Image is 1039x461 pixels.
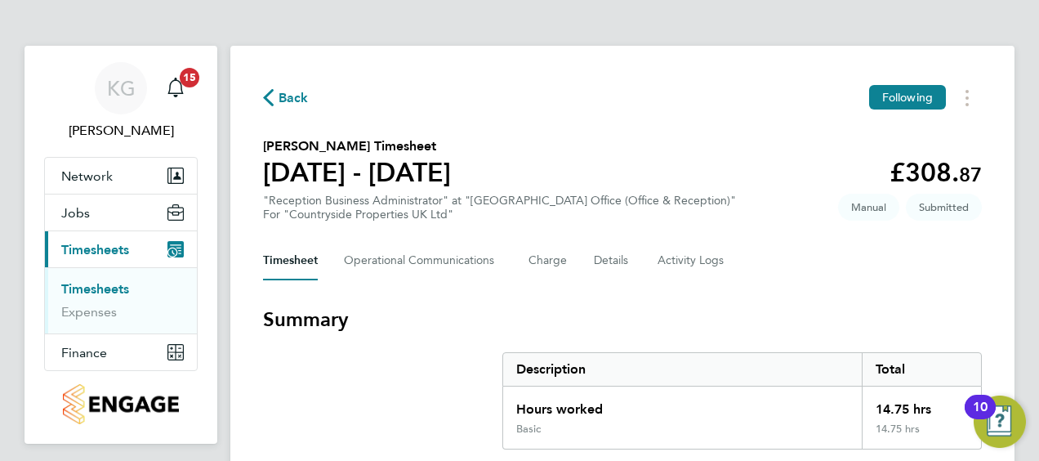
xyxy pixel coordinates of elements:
[45,334,197,370] button: Finance
[61,168,113,184] span: Network
[45,195,197,230] button: Jobs
[862,387,981,423] div: 14.75 hrs
[838,194,899,221] span: This timesheet was manually created.
[159,62,192,114] a: 15
[45,158,197,194] button: Network
[61,242,129,257] span: Timesheets
[263,208,736,222] div: For "Countryside Properties UK Ltd"
[61,345,107,360] span: Finance
[959,163,982,186] span: 87
[45,231,197,267] button: Timesheets
[263,156,451,189] h1: [DATE] - [DATE]
[862,353,981,386] div: Total
[279,88,309,108] span: Back
[516,423,541,436] div: Basic
[107,78,136,99] span: KG
[502,352,982,450] div: Summary
[974,396,1026,448] button: Open Resource Center, 10 new notifications
[263,87,309,108] button: Back
[25,46,217,444] nav: Main navigation
[594,241,631,280] button: Details
[44,384,198,424] a: Go to home page
[61,205,90,221] span: Jobs
[658,241,726,280] button: Activity Logs
[263,307,982,333] h3: Summary
[180,68,199,87] span: 15
[952,85,982,110] button: Timesheets Menu
[503,353,862,386] div: Description
[61,304,117,320] a: Expenses
[503,387,862,423] div: Hours worked
[528,241,568,280] button: Charge
[63,384,178,424] img: countryside-properties-logo-retina.png
[862,423,981,449] div: 14.75 hrs
[61,281,129,297] a: Timesheets
[263,194,736,222] div: "Reception Business Administrator" at "[GEOGRAPHIC_DATA] Office (Office & Reception)"
[45,267,197,333] div: Timesheets
[869,85,946,110] button: Following
[882,90,933,105] span: Following
[44,62,198,141] a: KG[PERSON_NAME]
[263,241,318,280] button: Timesheet
[263,137,451,156] h2: [PERSON_NAME] Timesheet
[44,121,198,141] span: Kirsty Gustavson
[973,407,988,428] div: 10
[344,241,502,280] button: Operational Communications
[906,194,982,221] span: This timesheet is Submitted.
[890,157,982,188] app-decimal: £308.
